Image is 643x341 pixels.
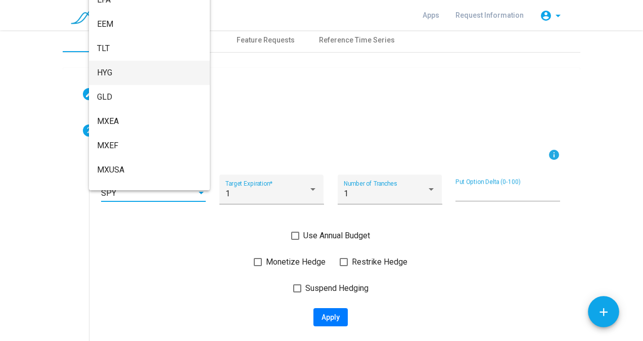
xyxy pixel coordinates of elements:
span: MXEF [97,134,202,158]
span: MXACW [97,182,202,206]
span: TLT [97,36,202,61]
span: HYG [97,61,202,85]
span: MXEA [97,109,202,134]
span: MXUSA [97,158,202,182]
span: GLD [97,85,202,109]
span: EEM [97,12,202,36]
